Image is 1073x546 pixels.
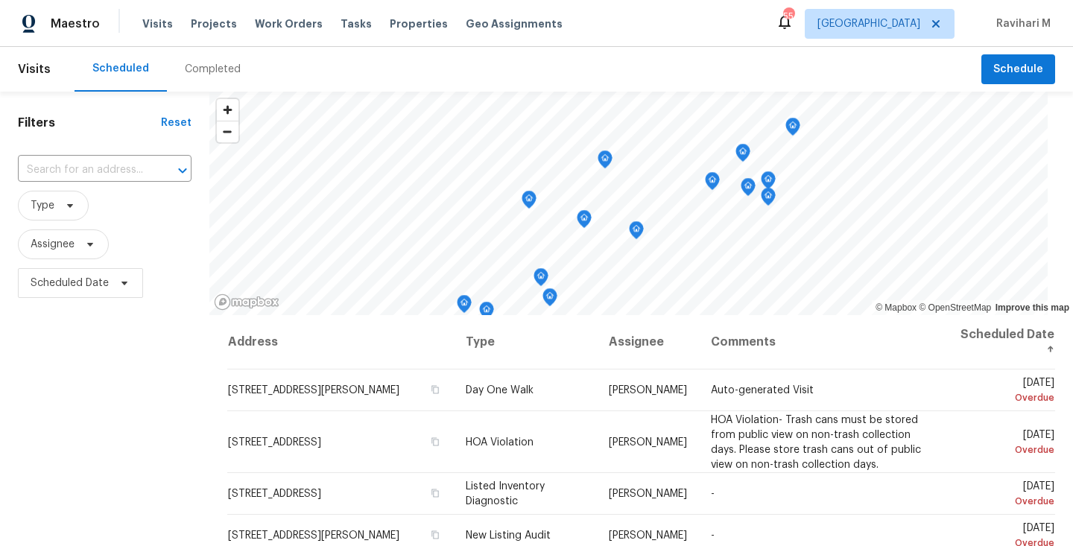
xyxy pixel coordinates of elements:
[959,494,1054,509] div: Overdue
[522,191,536,214] div: Map marker
[217,121,238,142] button: Zoom out
[466,385,534,396] span: Day One Walk
[428,434,442,448] button: Copy Address
[959,481,1054,509] span: [DATE]
[228,489,321,499] span: [STREET_ADDRESS]
[609,385,687,396] span: [PERSON_NAME]
[711,414,921,469] span: HOA Violation- Trash cans must be stored from public view on non-trash collection days. Please st...
[341,19,372,29] span: Tasks
[577,210,592,233] div: Map marker
[817,16,920,31] span: [GEOGRAPHIC_DATA]
[228,385,399,396] span: [STREET_ADDRESS][PERSON_NAME]
[31,237,75,252] span: Assignee
[876,302,917,313] a: Mapbox
[255,16,323,31] span: Work Orders
[741,178,756,201] div: Map marker
[705,172,720,195] div: Map marker
[466,16,563,31] span: Geo Assignments
[785,118,800,141] div: Map marker
[959,429,1054,457] span: [DATE]
[959,390,1054,405] div: Overdue
[161,115,192,130] div: Reset
[217,99,238,121] button: Zoom in
[609,530,687,541] span: [PERSON_NAME]
[466,530,551,541] span: New Listing Audit
[228,437,321,447] span: [STREET_ADDRESS]
[990,16,1051,31] span: Ravihari M
[31,198,54,213] span: Type
[457,295,472,318] div: Map marker
[711,530,715,541] span: -
[228,530,399,541] span: [STREET_ADDRESS][PERSON_NAME]
[390,16,448,31] span: Properties
[428,528,442,542] button: Copy Address
[534,268,548,291] div: Map marker
[31,276,109,291] span: Scheduled Date
[428,486,442,500] button: Copy Address
[711,489,715,499] span: -
[735,144,750,167] div: Map marker
[191,16,237,31] span: Projects
[172,160,193,181] button: Open
[629,221,644,244] div: Map marker
[597,315,699,369] th: Assignee
[996,302,1069,313] a: Improve this map
[609,489,687,499] span: [PERSON_NAME]
[18,115,161,130] h1: Filters
[466,481,545,507] span: Listed Inventory Diagnostic
[699,315,947,369] th: Comments
[711,385,814,396] span: Auto-generated Visit
[185,62,241,77] div: Completed
[598,150,613,174] div: Map marker
[18,159,150,182] input: Search for an address...
[227,315,454,369] th: Address
[18,53,51,86] span: Visits
[428,383,442,396] button: Copy Address
[209,92,1048,315] canvas: Map
[959,442,1054,457] div: Overdue
[454,315,596,369] th: Type
[466,437,534,447] span: HOA Violation
[51,16,100,31] span: Maestro
[783,9,794,24] div: 55
[217,121,238,142] span: Zoom out
[214,293,279,311] a: Mapbox homepage
[542,288,557,311] div: Map marker
[947,315,1055,369] th: Scheduled Date ↑
[479,302,494,325] div: Map marker
[959,378,1054,405] span: [DATE]
[92,61,149,76] div: Scheduled
[761,171,776,194] div: Map marker
[142,16,173,31] span: Visits
[761,188,776,211] div: Map marker
[993,60,1043,79] span: Schedule
[919,302,991,313] a: OpenStreetMap
[609,437,687,447] span: [PERSON_NAME]
[981,54,1055,85] button: Schedule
